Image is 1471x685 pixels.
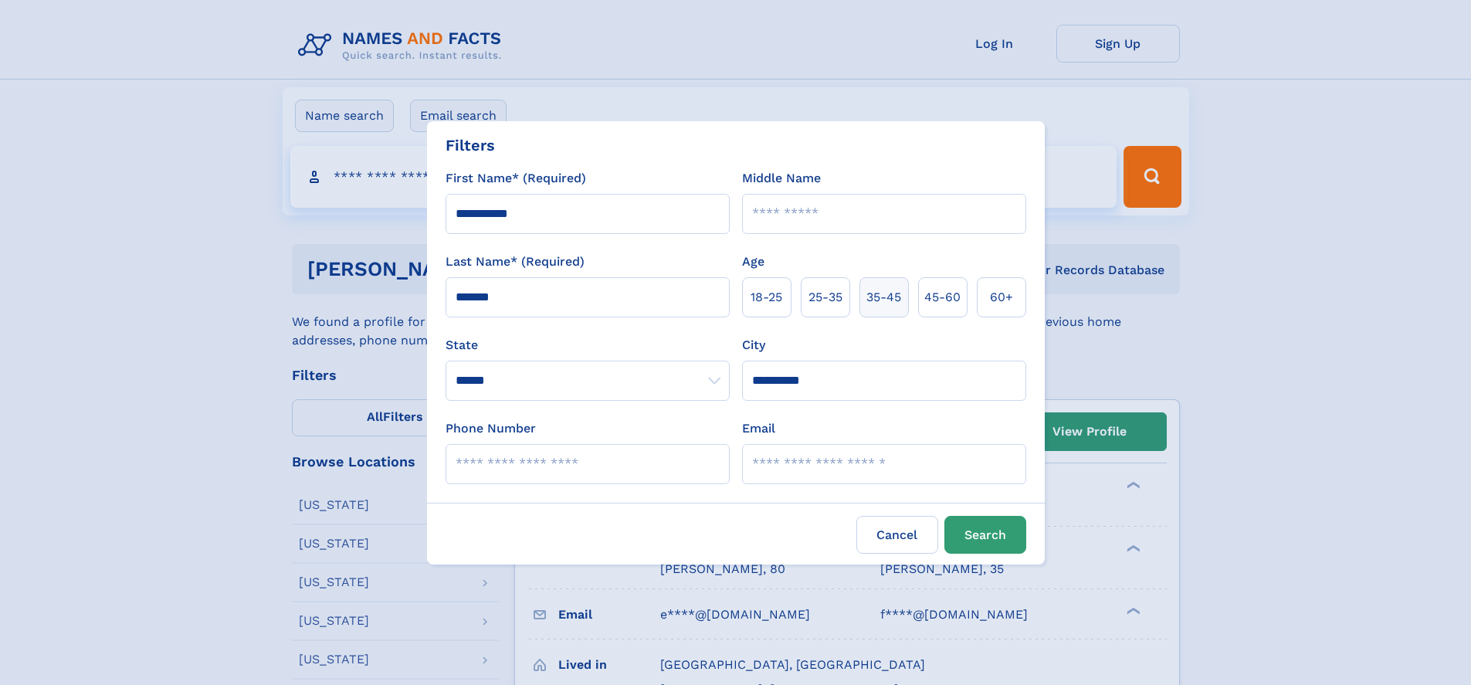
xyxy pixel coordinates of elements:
label: Middle Name [742,169,821,188]
button: Search [944,516,1026,554]
label: Last Name* (Required) [446,253,585,271]
label: Age [742,253,764,271]
label: State [446,336,730,354]
label: Cancel [856,516,938,554]
span: 60+ [990,288,1013,307]
label: First Name* (Required) [446,169,586,188]
label: City [742,336,765,354]
div: Filters [446,134,495,157]
span: 25‑35 [808,288,842,307]
label: Email [742,419,775,438]
span: 18‑25 [751,288,782,307]
label: Phone Number [446,419,536,438]
span: 45‑60 [924,288,961,307]
span: 35‑45 [866,288,901,307]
